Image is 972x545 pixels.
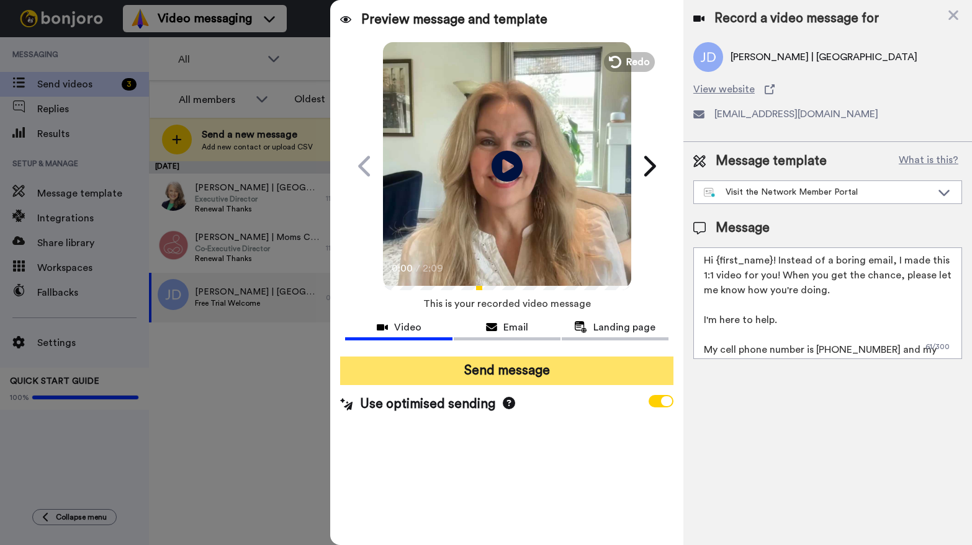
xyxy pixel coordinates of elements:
div: Visit the Network Member Portal [704,186,932,198]
span: View website [693,82,755,97]
span: This is your recorded video message [423,290,591,317]
span: Email [503,320,528,335]
span: 0:00 [392,261,413,276]
textarea: Hi {first_name}! Instead of a boring email, I made this 1:1 video for you! When you get the chanc... [693,247,962,359]
span: [EMAIL_ADDRESS][DOMAIN_NAME] [714,107,878,122]
span: Message [716,219,770,237]
span: Landing page [593,320,655,335]
img: nextgen-template.svg [704,188,716,198]
span: Use optimised sending [360,395,495,414]
span: Message template [716,152,827,171]
button: Send message [340,357,673,385]
span: 2:09 [423,261,444,276]
span: Video [394,320,421,335]
a: View website [693,82,962,97]
span: / [416,261,420,276]
button: What is this? [895,152,962,171]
